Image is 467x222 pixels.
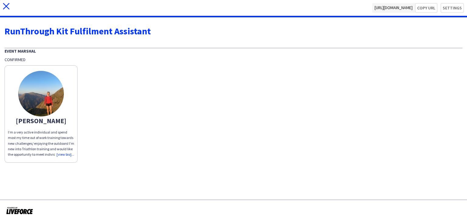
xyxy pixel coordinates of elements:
img: thumb-684aaea31f56c.jpeg [18,71,64,116]
button: Copy url [415,3,438,13]
img: Powered by Liveforce [6,206,33,215]
button: Settings [441,3,464,13]
div: Confirmed [5,57,462,62]
span: [URL][DOMAIN_NAME] [372,3,415,13]
div: RunThrough Kit Fulfilment Assistant [5,26,462,36]
div: Event Marshal [5,48,462,54]
div: I’m a very active individual and spend most my time out of work training towards new challenges/ ... [8,130,74,157]
div: [PERSON_NAME] [8,118,74,123]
